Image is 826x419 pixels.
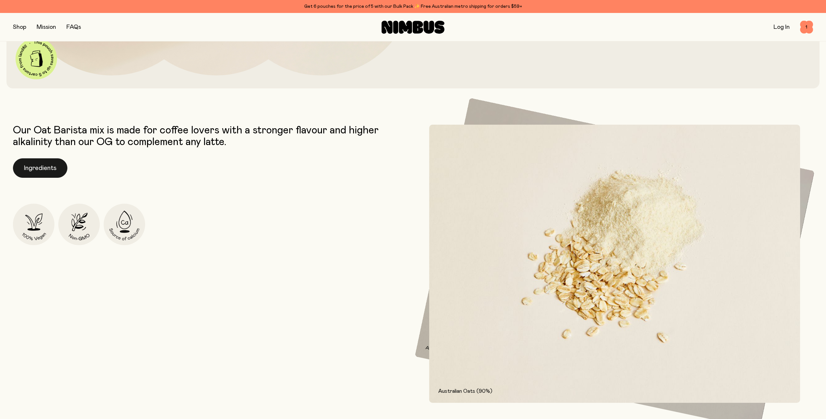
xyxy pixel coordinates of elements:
a: Log In [774,24,790,30]
a: Mission [37,24,56,30]
img: Raw oats and oats in powdered form [429,125,800,403]
p: Australian Oats (90%) [438,387,791,395]
button: Ingredients [13,158,67,178]
a: FAQs [66,24,81,30]
button: 1 [800,21,813,34]
div: Get 6 pouches for the price of 5 with our Bulk Pack ✨ Free Australian metro shipping for orders $59+ [13,3,813,10]
p: Our Oat Barista mix is made for coffee lovers with a stronger flavour and higher alkalinity than ... [13,125,410,148]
